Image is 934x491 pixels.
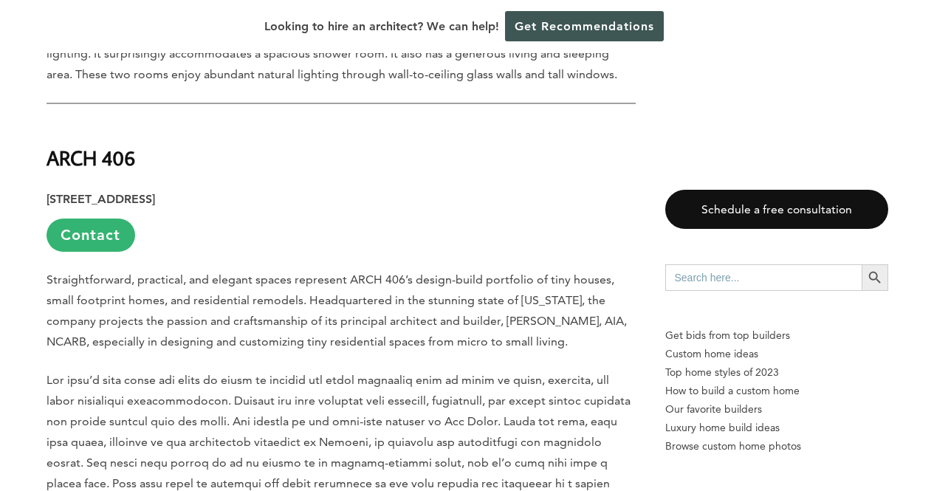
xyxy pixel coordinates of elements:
[665,345,888,363] a: Custom home ideas
[665,326,888,345] p: Get bids from top builders
[665,363,888,382] a: Top home styles of 2023
[665,400,888,419] a: Our favorite builders
[665,264,862,291] input: Search here...
[47,145,135,171] strong: ARCH 406
[665,190,888,229] a: Schedule a free consultation
[867,269,883,286] svg: Search
[505,11,664,41] a: Get Recommendations
[665,419,888,437] a: Luxury home build ideas
[665,437,888,456] a: Browse custom home photos
[665,382,888,400] a: How to build a custom home
[47,219,135,252] a: Contact
[47,269,636,352] p: Straightforward, practical, and elegant spaces represent ARCH 406’s design-build portfolio of tin...
[47,192,155,206] strong: [STREET_ADDRESS]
